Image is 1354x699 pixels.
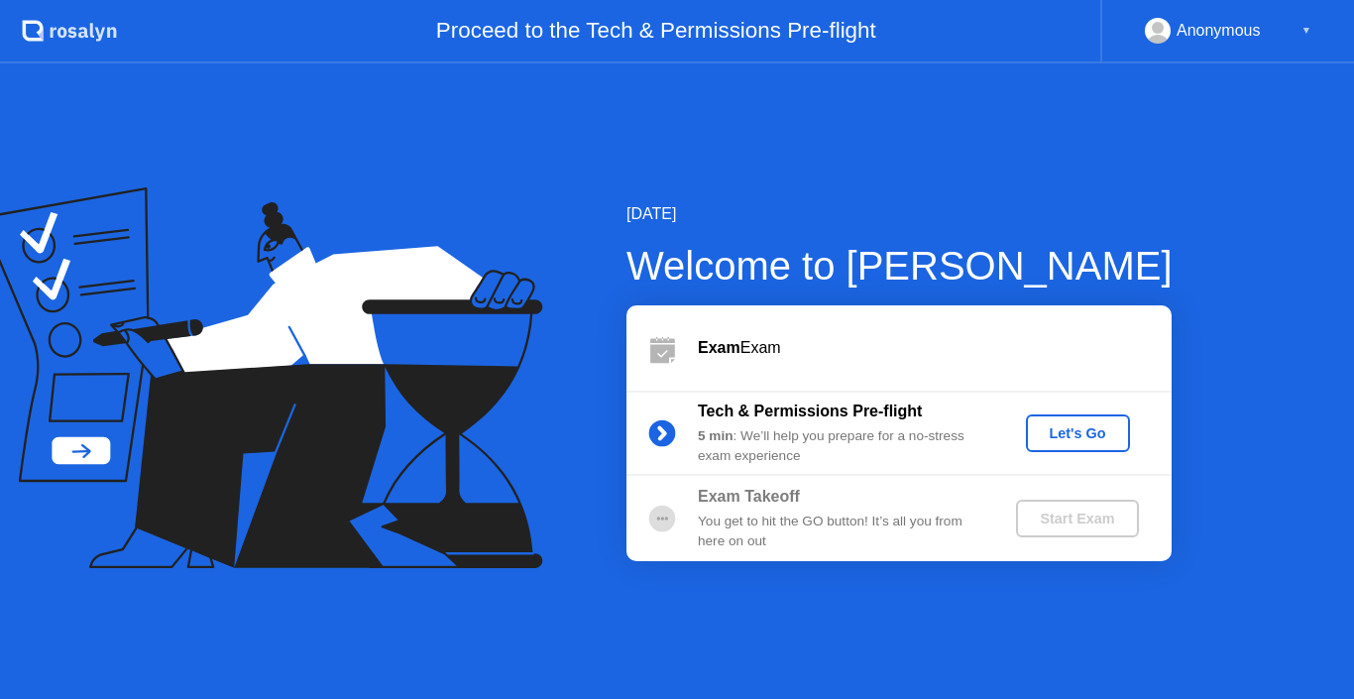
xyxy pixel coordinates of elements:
[626,236,1173,295] div: Welcome to [PERSON_NAME]
[626,202,1173,226] div: [DATE]
[1024,511,1130,526] div: Start Exam
[1177,18,1261,44] div: Anonymous
[698,488,800,505] b: Exam Takeoff
[1301,18,1311,44] div: ▼
[698,512,983,552] div: You get to hit the GO button! It’s all you from here on out
[698,336,1172,360] div: Exam
[698,428,733,443] b: 5 min
[698,339,740,356] b: Exam
[1026,414,1130,452] button: Let's Go
[1034,425,1122,441] div: Let's Go
[698,403,922,419] b: Tech & Permissions Pre-flight
[698,426,983,467] div: : We’ll help you prepare for a no-stress exam experience
[1016,500,1138,537] button: Start Exam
